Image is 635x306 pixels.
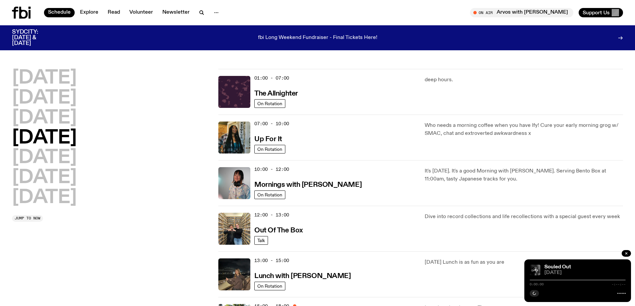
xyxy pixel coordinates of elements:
[258,35,377,41] p: fbi Long Weekend Fundraiser - Final Tickets Here!
[76,8,102,17] a: Explore
[218,213,250,245] img: Matt and Kate stand in the music library and make a heart shape with one hand each.
[254,226,303,234] a: Out Of The Box
[218,258,250,290] img: Izzy Page stands above looking down at Opera Bar. She poses in front of the Harbour Bridge in the...
[579,8,623,17] button: Support Us
[544,264,571,270] a: Souled Out
[254,236,268,245] a: Talk
[254,90,298,97] h3: The Allnighter
[254,212,289,218] span: 12:00 - 13:00
[544,270,626,275] span: [DATE]
[15,216,40,220] span: Jump to now
[44,8,75,17] a: Schedule
[583,10,610,16] span: Support Us
[12,129,77,148] button: [DATE]
[254,99,285,108] a: On Rotation
[12,109,77,128] button: [DATE]
[254,190,285,199] a: On Rotation
[12,69,77,88] button: [DATE]
[257,192,282,197] span: On Rotation
[218,122,250,153] img: Ify - a Brown Skin girl with black braided twists, looking up to the side with her tongue stickin...
[158,8,194,17] a: Newsletter
[425,76,623,84] p: deep hours.
[254,135,282,143] a: Up For It
[425,213,623,221] p: Dive into record collections and life recollections with a special guest every week
[254,180,362,188] a: Mornings with [PERSON_NAME]
[254,75,289,81] span: 01:00 - 07:00
[254,271,351,280] a: Lunch with [PERSON_NAME]
[257,147,282,152] span: On Rotation
[254,136,282,143] h3: Up For It
[257,101,282,106] span: On Rotation
[425,167,623,183] p: It's [DATE]. It's a good Morning with [PERSON_NAME]. Serving Bento Box at 11:00am, tasty Japanese...
[254,181,362,188] h3: Mornings with [PERSON_NAME]
[12,149,77,167] button: [DATE]
[125,8,157,17] a: Volunteer
[254,145,285,153] a: On Rotation
[254,121,289,127] span: 07:00 - 10:00
[254,227,303,234] h3: Out Of The Box
[12,89,77,108] button: [DATE]
[470,8,573,17] button: On AirArvos with [PERSON_NAME]
[254,257,289,264] span: 13:00 - 15:00
[425,258,623,266] p: [DATE] Lunch is as fun as you are
[254,273,351,280] h3: Lunch with [PERSON_NAME]
[254,282,285,290] a: On Rotation
[425,122,623,138] p: Who needs a morning coffee when you have Ify! Cure your early morning grog w/ SMAC, chat and extr...
[12,188,77,207] button: [DATE]
[257,284,282,289] span: On Rotation
[254,166,289,172] span: 10:00 - 12:00
[257,238,265,243] span: Talk
[12,29,55,46] h3: SYDCITY: [DATE] & [DATE]
[254,89,298,97] a: The Allnighter
[218,167,250,199] img: Kana Frazer is smiling at the camera with her head tilted slightly to her left. She wears big bla...
[530,283,544,286] span: 0:00:00
[12,215,43,222] button: Jump to now
[12,168,77,187] button: [DATE]
[104,8,124,17] a: Read
[612,283,626,286] span: -:--:--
